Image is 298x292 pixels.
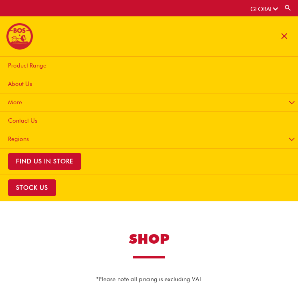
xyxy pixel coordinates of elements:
[250,6,278,13] a: GLOBAL
[284,4,292,12] a: Search button
[8,117,37,124] span: Contact Us
[6,23,33,50] img: BOS logo finals-200px
[4,274,294,284] p: *Please note all pricing is excluding VAT
[8,99,22,106] span: More
[8,62,46,69] span: Product Range
[8,135,29,143] span: Regions
[4,229,294,248] h1: SHOP
[8,153,81,170] span: Find Us in Store
[8,179,56,196] span: STOCK US
[8,80,32,87] span: About Us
